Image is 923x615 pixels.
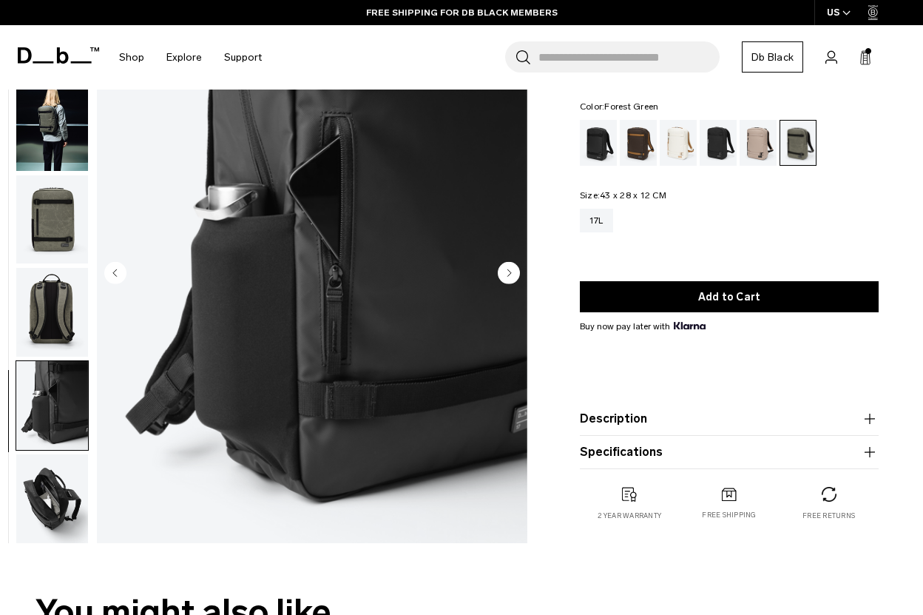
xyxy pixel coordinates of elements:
[119,31,144,84] a: Shop
[97,5,527,543] img: Daypack 17L Forest Green
[16,454,89,544] button: Daypack 17L Forest Green
[16,454,88,543] img: Daypack 17L Forest Green
[580,191,666,200] legend: Size:
[580,102,659,111] legend: Color:
[620,120,657,166] a: Espresso
[740,120,777,166] a: Fogbow Beige
[802,511,855,521] p: Free returns
[580,209,613,232] a: 17L
[16,267,89,357] button: Daypack 17L Forest Green
[580,120,617,166] a: Black Out
[580,320,706,333] span: Buy now pay later with
[498,261,520,286] button: Next slide
[166,31,202,84] a: Explore
[600,190,666,201] span: 43 x 28 x 12 CM
[604,101,658,112] span: Forest Green
[16,82,88,171] img: Daypack 17L Forest Green
[580,443,879,461] button: Specifications
[702,511,756,521] p: Free shipping
[16,268,88,357] img: Daypack 17L Forest Green
[16,175,89,265] button: Daypack 17L Forest Green
[16,361,88,450] img: Daypack 17L Forest Green
[580,410,879,428] button: Description
[580,281,879,312] button: Add to Cart
[108,25,273,90] nav: Main Navigation
[224,31,262,84] a: Support
[780,120,816,166] a: Forest Green
[674,322,706,329] img: {"height" => 20, "alt" => "Klarna"}
[700,120,737,166] a: Charcoal Grey
[97,5,527,543] li: 5 / 6
[742,41,803,73] a: Db Black
[16,360,89,451] button: Daypack 17L Forest Green
[16,81,89,172] button: Daypack 17L Forest Green
[598,511,661,521] p: 2 year warranty
[366,6,558,19] a: FREE SHIPPING FOR DB BLACK MEMBERS
[16,175,88,264] img: Daypack 17L Forest Green
[104,261,126,286] button: Previous slide
[660,120,697,166] a: Oatmilk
